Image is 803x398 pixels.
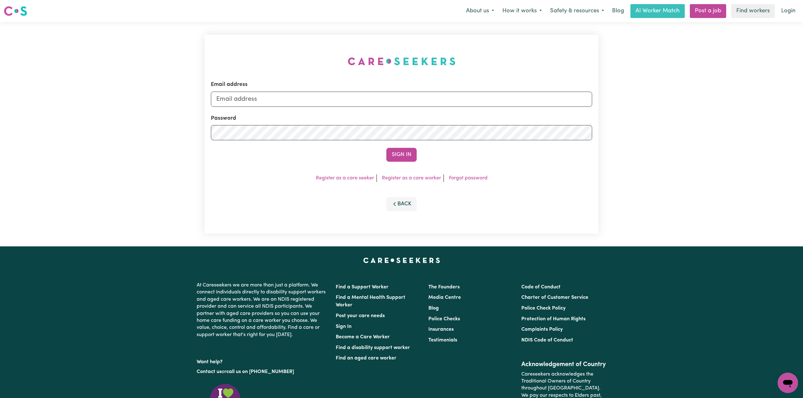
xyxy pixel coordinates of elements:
button: Back [386,197,417,211]
a: Find an aged care worker [336,356,396,361]
a: Insurances [428,327,454,332]
button: About us [462,4,498,18]
a: Protection of Human Rights [521,317,585,322]
iframe: Button to launch messaging window [778,373,798,393]
input: Email address [211,92,592,107]
h2: Acknowledgement of Country [521,361,606,368]
a: Careseekers logo [4,4,27,18]
a: Careseekers home page [363,258,440,263]
p: or [197,366,328,378]
button: How it works [498,4,546,18]
a: Find workers [731,4,775,18]
a: Find a Mental Health Support Worker [336,295,405,308]
a: Charter of Customer Service [521,295,588,300]
button: Sign In [386,148,417,162]
a: Sign In [336,324,352,329]
a: AI Worker Match [630,4,685,18]
a: call us on [PHONE_NUMBER] [226,369,294,374]
a: Post a job [690,4,726,18]
label: Password [211,114,236,123]
a: NDIS Code of Conduct [521,338,573,343]
a: Police Checks [428,317,460,322]
a: Become a Care Worker [336,335,390,340]
a: Find a Support Worker [336,285,389,290]
a: The Founders [428,285,460,290]
a: Media Centre [428,295,461,300]
a: Police Check Policy [521,306,566,311]
a: Find a disability support worker [336,345,410,350]
a: Register as a care seeker [316,176,374,181]
button: Safety & resources [546,4,608,18]
a: Complaints Policy [521,327,563,332]
a: Blog [608,4,628,18]
img: Careseekers logo [4,5,27,17]
label: Email address [211,81,248,89]
a: Post your care needs [336,313,385,318]
a: Testimonials [428,338,457,343]
a: Contact us [197,369,222,374]
a: Code of Conduct [521,285,561,290]
a: Blog [428,306,439,311]
p: Want help? [197,356,328,365]
a: Forgot password [449,176,487,181]
a: Register as a care worker [382,176,441,181]
p: At Careseekers we are more than just a platform. We connect individuals directly to disability su... [197,279,328,341]
a: Login [777,4,799,18]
